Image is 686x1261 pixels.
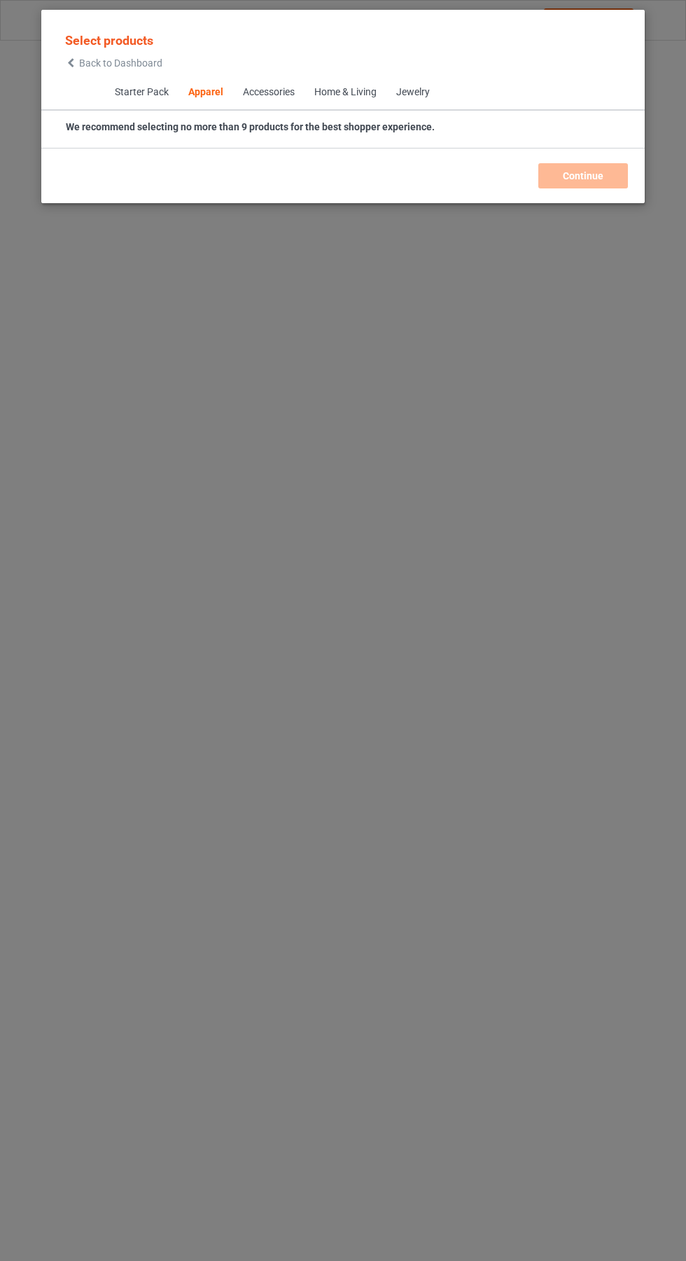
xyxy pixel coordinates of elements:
strong: We recommend selecting no more than 9 products for the best shopper experience. [66,121,435,132]
div: Jewelry [395,85,429,99]
span: Select products [65,33,153,48]
div: Accessories [242,85,294,99]
span: Starter Pack [104,76,178,109]
div: Apparel [188,85,223,99]
div: Home & Living [314,85,376,99]
span: Back to Dashboard [79,57,162,69]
